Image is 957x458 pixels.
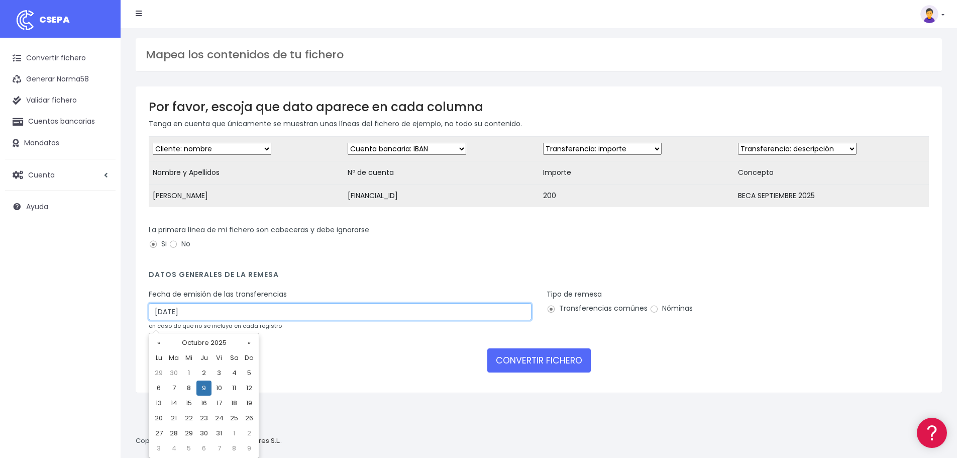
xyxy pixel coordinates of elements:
td: 17 [211,396,227,411]
td: 4 [166,441,181,456]
td: Concepto [734,161,929,185]
td: 1 [181,365,196,381]
span: Cuenta [28,169,55,179]
td: 15 [181,396,196,411]
td: 7 [166,381,181,396]
th: Ju [196,350,211,365]
label: Transferencias comúnes [547,303,648,314]
th: Octubre 2025 [166,335,242,350]
td: Importe [539,161,734,185]
td: 27 [151,426,166,441]
td: 4 [227,365,242,381]
td: 26 [242,411,257,426]
th: Do [242,350,257,365]
td: 5 [242,365,257,381]
td: 19 [242,396,257,411]
td: 29 [181,426,196,441]
td: 2 [242,426,257,441]
td: 3 [151,441,166,456]
td: 20 [151,411,166,426]
td: 1 [227,426,242,441]
td: Nº de cuenta [344,161,539,185]
td: 22 [181,411,196,426]
td: 31 [211,426,227,441]
td: 29 [151,365,166,381]
td: 9 [196,381,211,396]
td: 11 [227,381,242,396]
td: [FINANCIAL_ID] [344,185,539,208]
h4: Datos generales de la remesa [149,270,929,284]
th: Ma [166,350,181,365]
td: 8 [181,381,196,396]
td: 23 [196,411,211,426]
td: [PERSON_NAME] [149,185,344,208]
td: 7 [211,441,227,456]
a: Generar Norma58 [5,69,116,90]
span: Ayuda [26,202,48,212]
td: 200 [539,185,734,208]
th: » [242,335,257,350]
th: Vi [211,350,227,365]
a: Cuentas bancarias [5,111,116,132]
img: profile [920,5,938,23]
td: 6 [196,441,211,456]
td: 25 [227,411,242,426]
p: Copyright © 2025 . [136,436,282,446]
td: 9 [242,441,257,456]
button: CONVERTIR FICHERO [487,348,591,373]
a: Validar fichero [5,90,116,111]
a: Cuenta [5,164,116,186]
td: 10 [211,381,227,396]
a: Convertir fichero [5,48,116,69]
span: CSEPA [39,13,70,26]
td: 28 [166,426,181,441]
th: Lu [151,350,166,365]
label: La primera línea de mi fichero son cabeceras y debe ignorarse [149,225,369,235]
label: No [169,239,190,249]
a: Ayuda [5,196,116,217]
th: « [151,335,166,350]
td: 5 [181,441,196,456]
p: Tenga en cuenta que únicamente se muestran unas líneas del fichero de ejemplo, no todo su contenido. [149,118,929,129]
h3: Por favor, escoja que dato aparece en cada columna [149,100,929,114]
a: Mandatos [5,133,116,154]
td: 18 [227,396,242,411]
label: Fecha de emisión de las transferencias [149,289,287,300]
td: 12 [242,381,257,396]
td: Nombre y Apellidos [149,161,344,185]
img: logo [13,8,38,33]
th: Sa [227,350,242,365]
td: 13 [151,396,166,411]
td: BECA SEPTIEMBRE 2025 [734,185,929,208]
td: 3 [211,365,227,381]
td: 2 [196,365,211,381]
td: 30 [196,426,211,441]
th: Mi [181,350,196,365]
small: en caso de que no se incluya en cada registro [149,322,282,330]
label: Nóminas [650,303,693,314]
td: 30 [166,365,181,381]
label: Si [149,239,167,249]
td: 21 [166,411,181,426]
label: Tipo de remesa [547,289,602,300]
td: 14 [166,396,181,411]
td: 24 [211,411,227,426]
td: 6 [151,381,166,396]
td: 16 [196,396,211,411]
h3: Mapea los contenidos de tu fichero [146,48,932,61]
td: 8 [227,441,242,456]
